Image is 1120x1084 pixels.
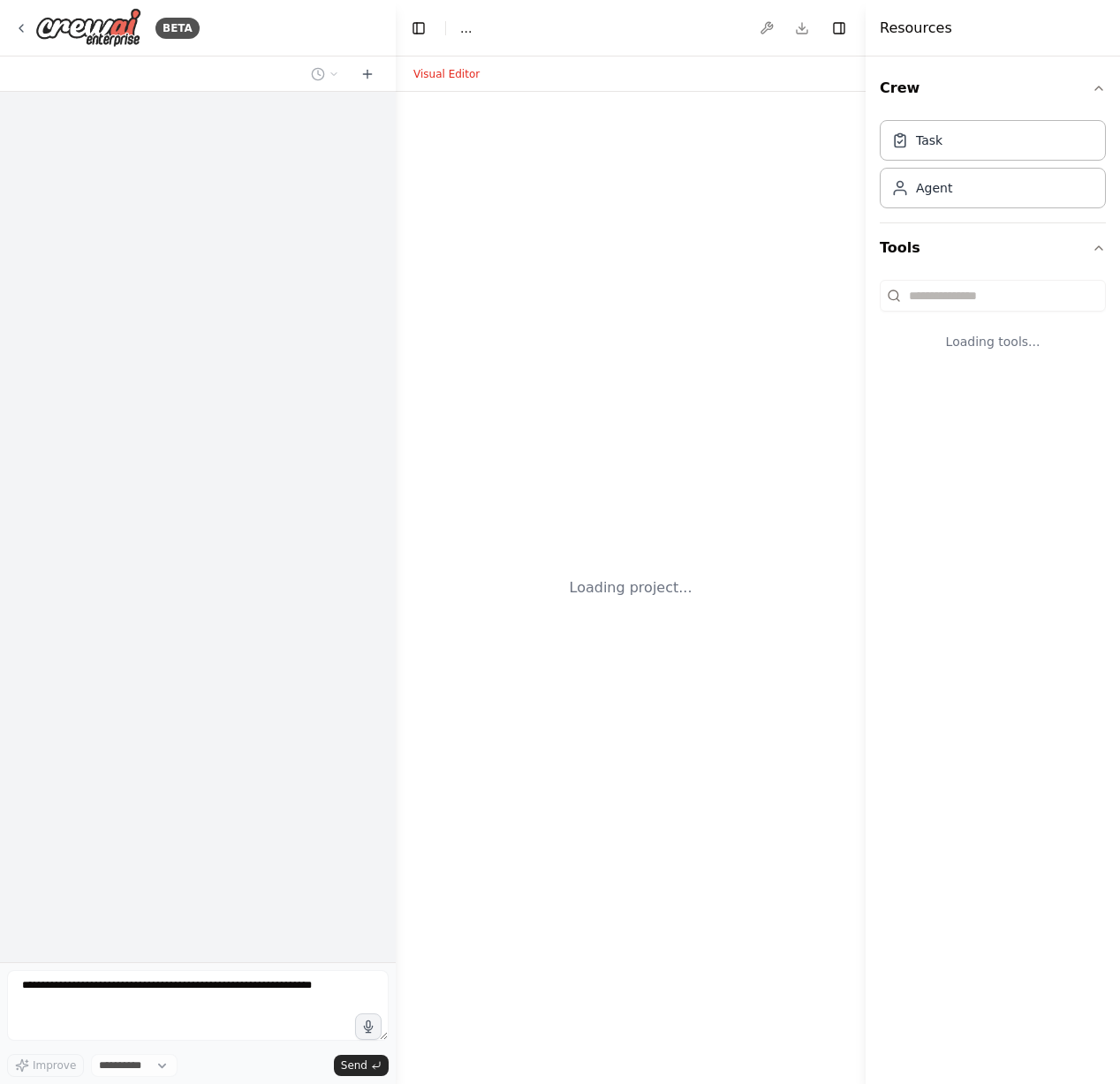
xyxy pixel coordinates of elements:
[916,179,952,197] div: Agent
[880,113,1106,222] div: Crew
[460,19,472,37] span: ...
[353,64,382,85] button: Start a new chat
[916,132,942,149] div: Task
[155,18,200,39] div: BETA
[880,223,1106,273] button: Tools
[880,273,1106,379] div: Tools
[334,1055,389,1076] button: Send
[460,19,472,37] nav: breadcrumb
[880,64,1106,113] button: Crew
[7,1054,84,1077] button: Improve
[35,8,141,48] img: Logo
[403,64,490,85] button: Visual Editor
[406,16,431,41] button: Hide left sidebar
[827,16,851,41] button: Hide right sidebar
[304,64,346,85] button: Switch to previous chat
[33,1058,76,1073] span: Improve
[341,1058,367,1073] span: Send
[880,319,1106,365] div: Loading tools...
[355,1013,382,1040] button: Click to speak your automation idea
[880,18,952,39] h4: Resources
[570,577,692,598] div: Loading project...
